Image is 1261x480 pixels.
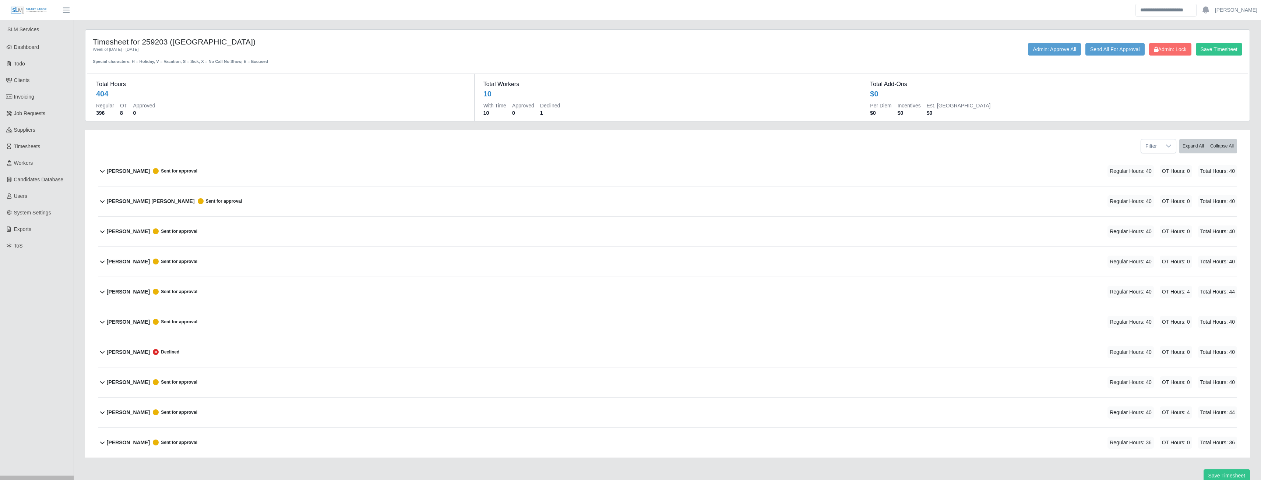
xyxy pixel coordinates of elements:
button: Admin: Approve All [1028,43,1081,56]
span: Total Hours: 40 [1198,195,1237,207]
b: [PERSON_NAME] [107,439,150,447]
span: Invoicing [14,94,34,100]
b: [PERSON_NAME] [107,318,150,326]
b: [PERSON_NAME] [107,378,150,386]
dt: Est. [GEOGRAPHIC_DATA] [927,102,991,109]
button: Send All For Approval [1085,43,1145,56]
span: Regular Hours: 40 [1107,225,1154,238]
span: Regular Hours: 36 [1107,437,1154,449]
dt: Total Hours [96,80,465,89]
span: OT Hours: 0 [1160,437,1192,449]
dt: OT [120,102,127,109]
span: Suppliers [14,127,35,133]
span: OT Hours: 0 [1160,225,1192,238]
dd: $0 [898,109,921,117]
dt: With Time [483,102,506,109]
span: ToS [14,243,23,249]
span: Sent for approval [150,379,197,385]
div: $0 [870,89,878,99]
span: OT Hours: 4 [1160,406,1192,419]
dt: Regular [96,102,114,109]
dt: Approved [512,102,534,109]
button: [PERSON_NAME] Sent for approval Regular Hours: 40 OT Hours: 0 Total Hours: 40 [98,156,1237,186]
span: Total Hours: 40 [1198,376,1237,388]
span: Job Requests [14,110,46,116]
b: [PERSON_NAME] [107,288,150,296]
img: SLM Logo [10,6,47,14]
div: 404 [96,89,108,99]
span: Exports [14,226,31,232]
button: Collapse All [1207,139,1237,153]
b: [PERSON_NAME] [PERSON_NAME] [107,198,195,205]
span: Declined [150,348,179,356]
button: [PERSON_NAME] Declined Regular Hours: 40 OT Hours: 0 Total Hours: 40 [98,337,1237,367]
button: Save Timesheet [1196,43,1242,56]
span: OT Hours: 0 [1160,256,1192,268]
button: [PERSON_NAME] Sent for approval Regular Hours: 40 OT Hours: 0 Total Hours: 40 [98,367,1237,397]
span: Regular Hours: 40 [1107,165,1154,177]
dd: 0 [133,109,155,117]
span: Sent for approval [150,440,197,445]
span: Total Hours: 40 [1198,225,1237,238]
button: [PERSON_NAME] Sent for approval Regular Hours: 40 OT Hours: 0 Total Hours: 40 [98,247,1237,277]
input: Search [1135,4,1197,17]
span: Total Hours: 40 [1198,256,1237,268]
span: Regular Hours: 40 [1107,316,1154,328]
h4: Timesheet for 259203 ([GEOGRAPHIC_DATA]) [93,37,565,46]
div: Week of [DATE] - [DATE] [93,46,565,53]
span: Regular Hours: 40 [1107,195,1154,207]
span: OT Hours: 0 [1160,195,1192,207]
b: [PERSON_NAME] [107,258,150,266]
button: [PERSON_NAME] Sent for approval Regular Hours: 40 OT Hours: 0 Total Hours: 40 [98,217,1237,246]
span: Sent for approval [150,168,197,174]
span: SLM Services [7,26,39,32]
span: Filter [1141,139,1161,153]
span: Candidates Database [14,177,64,182]
span: Regular Hours: 40 [1107,256,1154,268]
dd: 8 [120,109,127,117]
span: OT Hours: 0 [1160,346,1192,358]
span: OT Hours: 4 [1160,286,1192,298]
button: [PERSON_NAME] [PERSON_NAME] Sent for approval Regular Hours: 40 OT Hours: 0 Total Hours: 40 [98,186,1237,216]
dd: $0 [870,109,891,117]
span: OT Hours: 0 [1160,165,1192,177]
b: [PERSON_NAME] [107,228,150,235]
button: [PERSON_NAME] Sent for approval Regular Hours: 40 OT Hours: 4 Total Hours: 44 [98,398,1237,427]
span: Sent for approval [150,289,197,295]
span: Total Hours: 40 [1198,165,1237,177]
span: Admin: Lock [1154,46,1187,52]
button: [PERSON_NAME] Sent for approval Regular Hours: 40 OT Hours: 4 Total Hours: 44 [98,277,1237,307]
span: Regular Hours: 40 [1107,286,1154,298]
div: 10 [483,89,492,99]
dt: Total Add-Ons [870,80,1239,89]
span: OT Hours: 0 [1160,316,1192,328]
span: Sent for approval [150,228,197,234]
dd: $0 [927,109,991,117]
span: Total Hours: 40 [1198,346,1237,358]
span: Todo [14,61,25,67]
b: [PERSON_NAME] [107,348,150,356]
span: Regular Hours: 40 [1107,346,1154,358]
span: Sent for approval [150,319,197,325]
span: Users [14,193,28,199]
span: Total Hours: 36 [1198,437,1237,449]
dd: 10 [483,109,506,117]
dd: 396 [96,109,114,117]
dt: Approved [133,102,155,109]
b: [PERSON_NAME] [107,167,150,175]
span: Sent for approval [150,409,197,415]
span: Sent for approval [195,198,242,204]
span: System Settings [14,210,51,216]
dt: Total Workers [483,80,852,89]
dt: Declined [540,102,560,109]
dd: 1 [540,109,560,117]
span: Total Hours: 44 [1198,286,1237,298]
button: Expand All [1179,139,1207,153]
button: [PERSON_NAME] Sent for approval Regular Hours: 36 OT Hours: 0 Total Hours: 36 [98,428,1237,458]
span: OT Hours: 0 [1160,376,1192,388]
div: Special characters: H = Holiday, V = Vacation, S = Sick, X = No Call No Show, E = Excused [93,53,565,65]
span: Total Hours: 44 [1198,406,1237,419]
span: Timesheets [14,143,40,149]
span: Regular Hours: 40 [1107,376,1154,388]
span: Dashboard [14,44,39,50]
